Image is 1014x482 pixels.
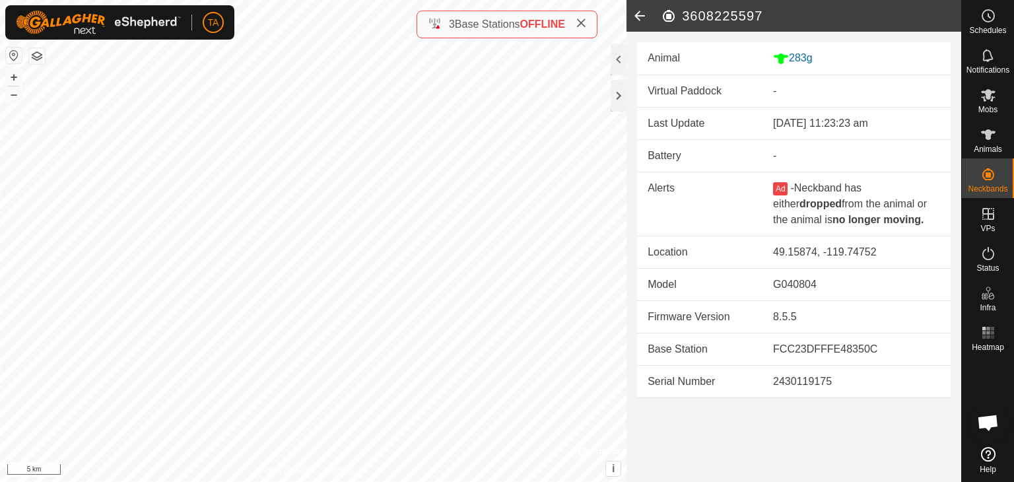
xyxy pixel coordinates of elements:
[637,300,762,333] td: Firmware Version
[6,48,22,63] button: Reset Map
[16,11,181,34] img: Gallagher Logo
[637,108,762,140] td: Last Update
[606,462,621,476] button: i
[980,224,995,232] span: VPs
[773,277,940,293] div: G040804
[637,75,762,108] td: Virtual Paddock
[773,309,940,325] div: 8.5.5
[773,341,940,357] div: FCC23DFFFE48350C
[637,139,762,172] td: Battery
[449,18,455,30] span: 3
[773,244,940,260] div: 49.15874, -119.74752
[29,48,45,64] button: Map Layers
[637,365,762,397] td: Serial Number
[980,465,996,473] span: Help
[6,69,22,85] button: +
[261,465,311,477] a: Privacy Policy
[520,18,565,30] span: OFFLINE
[962,442,1014,479] a: Help
[773,116,940,131] div: [DATE] 11:23:23 am
[980,304,996,312] span: Infra
[773,374,940,390] div: 2430119175
[790,182,794,193] span: -
[637,172,762,236] td: Alerts
[974,145,1002,153] span: Animals
[966,66,1009,74] span: Notifications
[637,236,762,268] td: Location
[773,182,788,195] button: Ad
[773,85,776,96] app-display-virtual-paddock-transition: -
[773,182,927,225] span: Neckband has either from the animal or the animal is
[6,86,22,102] button: –
[637,42,762,75] td: Animal
[832,214,924,225] b: no longer moving.
[455,18,520,30] span: Base Stations
[637,333,762,365] td: Base Station
[773,50,940,67] div: 283g
[972,343,1004,351] span: Heatmap
[969,26,1006,34] span: Schedules
[637,268,762,300] td: Model
[976,264,999,272] span: Status
[799,198,842,209] b: dropped
[773,148,940,164] div: -
[208,16,219,30] span: TA
[978,106,997,114] span: Mobs
[326,465,365,477] a: Contact Us
[661,8,961,24] h2: 3608225597
[612,463,615,474] span: i
[968,185,1007,193] span: Neckbands
[968,403,1008,442] div: Open chat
